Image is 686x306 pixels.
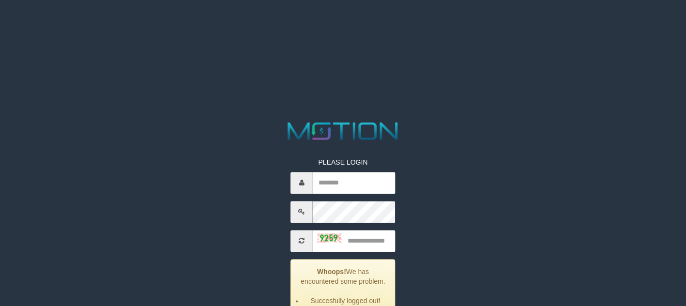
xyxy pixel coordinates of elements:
li: Succesfully logged out! [303,296,388,306]
img: captcha [318,233,342,243]
p: PLEASE LOGIN [291,157,396,167]
strong: Whoops! [317,268,346,275]
img: MOTION_logo.png [283,119,403,143]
